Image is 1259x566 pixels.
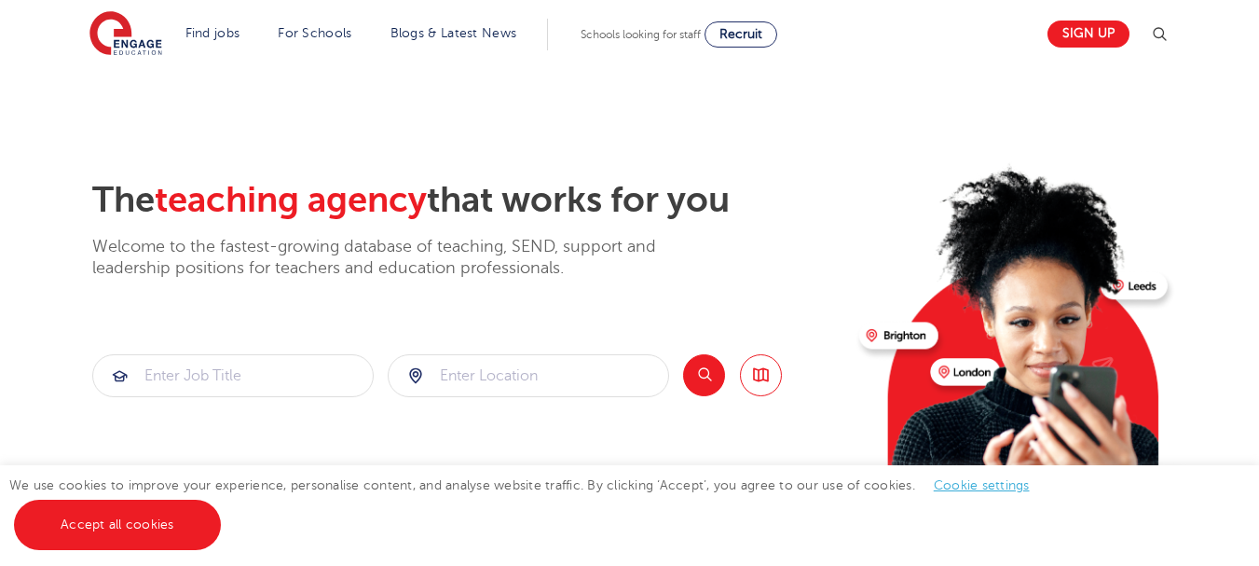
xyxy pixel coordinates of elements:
[185,26,240,40] a: Find jobs
[93,355,373,396] input: Submit
[92,236,707,280] p: Welcome to the fastest-growing database of teaching, SEND, support and leadership positions for t...
[683,354,725,396] button: Search
[92,354,374,397] div: Submit
[581,28,701,41] span: Schools looking for staff
[14,500,221,550] a: Accept all cookies
[92,179,844,222] h2: The that works for you
[390,26,517,40] a: Blogs & Latest News
[934,478,1030,492] a: Cookie settings
[705,21,777,48] a: Recruit
[719,27,762,41] span: Recruit
[1047,21,1129,48] a: Sign up
[278,26,351,40] a: For Schools
[9,478,1048,531] span: We use cookies to improve your experience, personalise content, and analyse website traffic. By c...
[389,355,668,396] input: Submit
[89,11,162,58] img: Engage Education
[155,180,427,220] span: teaching agency
[388,354,669,397] div: Submit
